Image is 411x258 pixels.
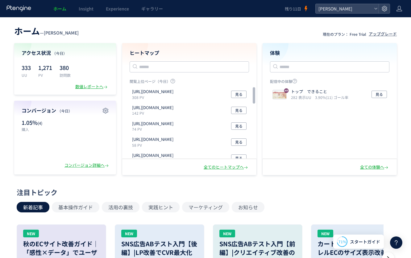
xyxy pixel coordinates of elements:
[270,49,389,56] h4: 体験
[235,122,243,130] span: 見る
[38,63,52,72] p: 1,271
[121,240,198,257] h3: SNS広告ABテスト入門【後編】|LP改善でCVR最大化
[75,84,109,90] div: 数値レポートへ
[231,107,247,114] button: 見る
[235,154,243,162] span: 見る
[130,49,249,56] h4: ヒートマップ
[106,6,129,12] span: Experience
[132,137,173,142] p: https://gyubee.jp/products/detail/347
[132,142,176,148] p: 58 PV
[360,164,389,170] div: 全ての体験へ
[14,25,40,37] span: ホーム
[231,91,247,98] button: 見る
[60,63,71,72] p: 380
[22,107,109,114] h4: コンバージョン
[232,202,264,212] button: お知らせ
[17,187,391,197] div: 注目トピック
[132,121,173,127] p: https://gyubee.jp/products/detail/604
[132,153,173,158] p: https://gyubee.jp/cart
[102,202,139,212] button: 活用の裏技
[17,202,49,212] button: 新着記事
[338,239,346,244] span: 71%
[22,63,31,72] p: 333
[38,120,42,126] span: (4)
[132,89,173,95] p: https://gyubee.jp/products/list
[231,138,247,146] button: 見る
[22,119,62,127] p: 1.05%
[235,107,243,114] span: 見る
[285,6,301,12] span: 残り11日
[132,158,176,164] p: 25 PV
[132,126,176,132] p: 74 PV
[60,72,71,78] p: 訪問数
[270,79,389,86] p: 配信中の体験
[53,6,66,12] span: ホーム
[376,91,383,98] span: 見る
[291,95,314,100] i: 282 表示UU
[219,230,235,237] div: NEW
[369,31,397,37] div: アップグレード
[22,72,31,78] p: UU
[132,95,176,100] p: 308 PV
[142,202,180,212] button: 実践ヒント
[350,239,380,245] span: スタートガイド
[231,154,247,162] button: 見る
[44,30,79,36] span: [PERSON_NAME]
[132,105,173,111] p: https://gyubee.jp
[323,31,366,37] p: 現在のプラン： Free Trial
[130,79,249,86] p: 閲覧上位ページ（今日）
[273,91,286,99] img: 56e0f0e2c75a5f88bd89c2246a158a9b1755302710427.jpeg
[291,89,346,95] p: トップ できること
[57,108,72,113] span: （今日）
[318,230,333,237] div: NEW
[121,230,137,237] div: NEW
[204,164,249,170] div: 全てのヒートマップへ
[372,91,387,98] button: 見る
[317,4,372,13] span: [PERSON_NAME]
[64,162,110,168] div: コンバージョン詳細へ
[315,95,348,100] i: 3.90%(11) ゴール率
[182,202,229,212] button: マーケティング
[52,202,99,212] button: 基本操作ガイド
[235,138,243,146] span: 見る
[235,91,243,98] span: 見る
[132,110,176,116] p: 142 PV
[14,25,79,37] div: —
[22,49,109,56] h4: アクセス状況
[231,122,247,130] button: 見る
[23,230,39,237] div: NEW
[318,240,394,257] h3: カート率58.7%向上！アパレルECのサイズ表示改善術
[38,72,52,78] p: PV
[141,6,163,12] span: ギャラリー
[52,51,67,56] span: （今日）
[79,6,93,12] span: Insight
[22,127,62,132] p: 購入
